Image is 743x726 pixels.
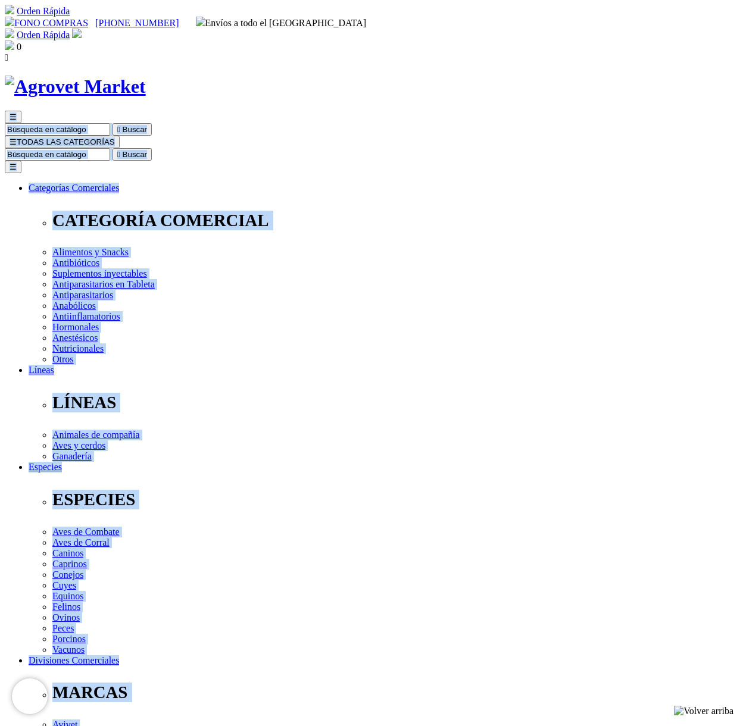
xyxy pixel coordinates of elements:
[117,150,120,159] i: 
[29,183,119,193] a: Categorías Comerciales
[5,111,21,123] button: ☰
[52,393,738,412] p: LÍNEAS
[52,527,120,537] a: Aves de Combate
[113,148,152,161] button:  Buscar
[674,706,733,716] img: Volver arriba
[52,258,99,268] a: Antibióticos
[52,569,83,580] a: Conejos
[52,354,74,364] a: Otros
[52,333,98,343] a: Anestésicos
[52,451,92,461] a: Ganadería
[72,30,82,40] a: Acceda a su cuenta de cliente
[17,30,70,40] a: Orden Rápida
[52,537,110,547] a: Aves de Corral
[52,247,129,257] a: Alimentos y Snacks
[10,112,17,121] span: ☰
[12,678,48,714] iframe: Brevo live chat
[5,136,120,148] button: ☰TODAS LAS CATEGORÍAS
[117,125,120,134] i: 
[196,18,367,28] span: Envíos a todo el [GEOGRAPHIC_DATA]
[52,430,140,440] a: Animales de compañía
[52,490,738,509] p: ESPECIES
[72,29,82,38] img: user.svg
[52,268,147,278] a: Suplementos inyectables
[5,123,110,136] input: Buscar
[5,52,8,62] i: 
[52,211,738,230] p: CATEGORÍA COMERCIAL
[5,17,14,26] img: phone.svg
[5,18,88,28] a: FONO COMPRAS
[52,548,83,558] a: Caninos
[5,40,14,50] img: shopping-bag.svg
[123,150,147,159] span: Buscar
[95,18,179,28] a: [PHONE_NUMBER]
[196,17,205,26] img: delivery-truck.svg
[17,6,70,16] a: Orden Rápida
[123,125,147,134] span: Buscar
[52,580,76,590] a: Cuyes
[52,440,105,450] a: Aves y cerdos
[52,602,80,612] a: Felinos
[113,123,152,136] button:  Buscar
[29,462,62,472] a: Especies
[5,148,110,161] input: Buscar
[52,311,120,321] a: Antiinflamatorios
[29,365,54,375] a: Líneas
[5,76,146,98] img: Agrovet Market
[52,612,80,622] a: Ovinos
[52,559,87,569] a: Caprinos
[52,644,85,655] a: Vacunos
[29,655,119,665] a: Divisiones Comerciales
[52,322,99,332] a: Hormonales
[5,5,14,14] img: shopping-cart.svg
[52,343,104,353] a: Nutricionales
[5,161,21,173] button: ☰
[52,634,86,644] a: Porcinos
[52,301,96,311] a: Anabólicos
[52,290,113,300] a: Antiparasitarios
[5,29,14,38] img: shopping-cart.svg
[52,683,738,702] p: MARCAS
[52,623,74,633] a: Peces
[52,591,83,601] a: Equinos
[17,42,21,52] span: 0
[10,137,17,146] span: ☰
[52,279,155,289] a: Antiparasitarios en Tableta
